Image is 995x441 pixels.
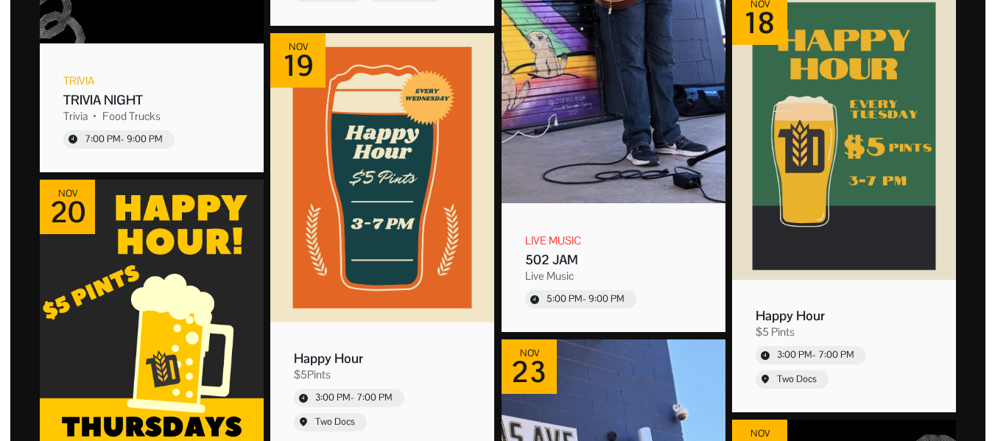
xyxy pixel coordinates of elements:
div: 18 [744,10,776,36]
div: Food Trucks [102,108,161,123]
div: Event tags [294,367,471,381]
div: Event tags [756,324,932,339]
div: Event location [777,373,817,386]
div: Nov [742,428,777,439]
div: Event tags [525,268,702,283]
div: Start time: 3:00 PM, end time: 7:00 PM [315,392,393,404]
div: Live Music [525,268,574,283]
div: Nov [282,42,313,52]
div: 19 [282,52,313,79]
div: Event date: November 23 [502,339,557,394]
div: $5Pints [294,367,331,381]
div: 23 [511,359,547,385]
div: Event name [756,307,932,324]
div: Trivia [63,108,88,123]
div: Event name [294,350,471,367]
div: Start time: 7:00 PM, end time: 9:00 PM [85,133,163,146]
div: Event location [315,416,355,428]
div: $5 Pints [756,324,795,339]
div: Event category [525,233,581,248]
img: Picture for 'Happy Hour' event [270,33,494,322]
div: 20 [49,199,85,225]
div: Nov [511,348,547,359]
div: Start time: 3:00 PM, end time: 7:00 PM [777,349,854,361]
div: Event name [63,91,240,108]
div: Event name [525,251,702,268]
div: Start time: 5:00 PM, end time: 9:00 PM [546,293,625,306]
div: Nov [49,188,85,199]
div: Event date: November 20 [40,180,95,234]
div: Event date: November 19 [270,33,326,88]
div: Event category [63,73,94,88]
div: Event tags [63,108,240,123]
